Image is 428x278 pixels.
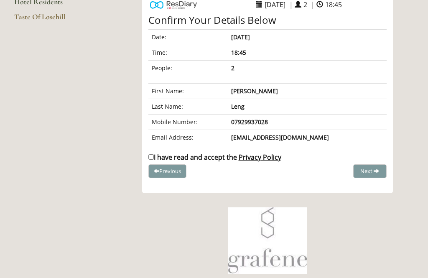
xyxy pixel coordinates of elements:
strong: [DATE] [231,33,250,41]
td: First Name: [148,84,228,99]
b: [PERSON_NAME] [231,87,278,95]
td: People: [148,61,228,76]
b: [EMAIL_ADDRESS][DOMAIN_NAME] [231,133,329,141]
a: Taste Of Losehill [14,12,94,27]
td: Time: [148,45,228,61]
td: Email Address: [148,130,228,145]
strong: 18:45 [231,48,246,56]
strong: 2 [231,64,234,72]
input: I have read and accept the Privacy Policy [148,154,154,160]
b: 07929937028 [231,118,268,126]
img: Book a table at Grafene Restaurant @ Losehill [228,207,307,274]
label: I have read and accept the [148,153,281,162]
span: Privacy Policy [239,153,281,162]
td: Last Name: [148,99,228,115]
b: Leng [231,102,245,110]
td: Mobile Number: [148,115,228,130]
h4: Confirm Your Details Below [148,15,387,26]
button: Next [353,164,387,178]
td: Date: [148,30,228,45]
button: Previous [148,164,186,178]
span: Next [360,167,372,175]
